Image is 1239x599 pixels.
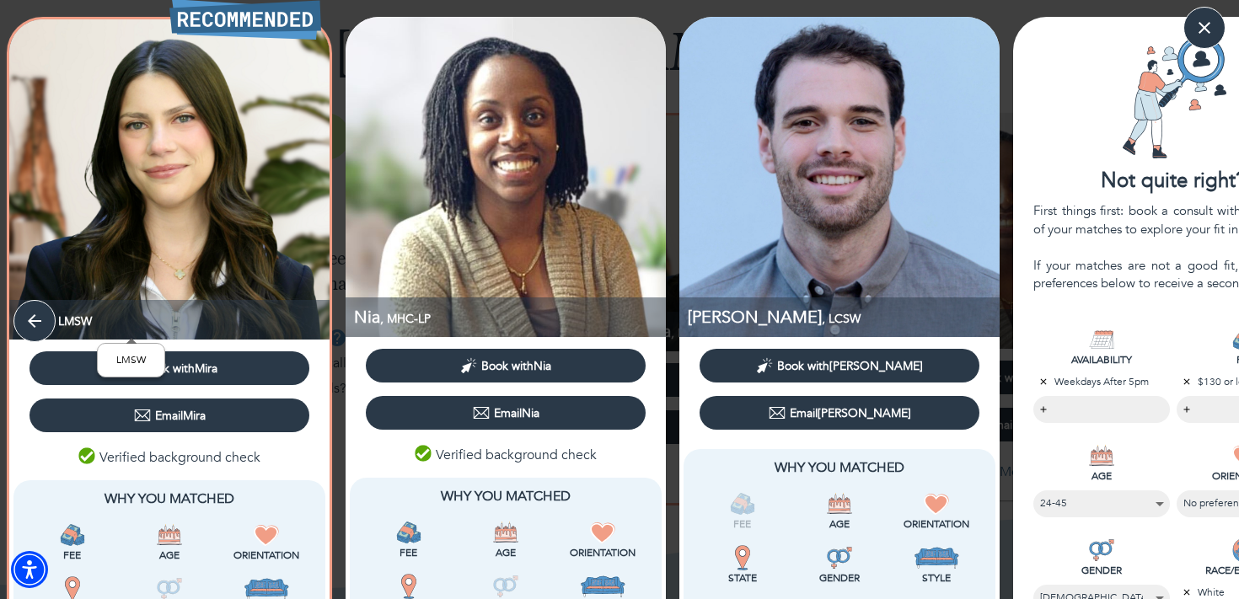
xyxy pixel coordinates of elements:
img: Style [914,545,960,570]
span: Book with [PERSON_NAME] [777,358,923,374]
p: Age [460,545,550,560]
img: Age [157,522,182,548]
p: Orientation [892,516,982,532]
p: GENDER [1033,563,1170,578]
p: Why You Matched [363,486,648,506]
p: Why You Matched [697,457,982,478]
p: State [697,570,787,586]
img: Fee [396,520,421,545]
p: Gender [794,570,884,586]
img: GENDER [1089,537,1114,563]
span: Book with Mira [142,361,217,377]
p: Weekdays After 5pm [1033,374,1170,389]
p: Age [124,548,214,563]
img: Card icon [1110,34,1236,160]
button: Book withMira [29,351,309,385]
img: Age [827,491,852,516]
p: AVAILABILITY [1033,352,1170,367]
button: EmailNia [366,396,646,430]
p: Mira [18,308,330,331]
div: This provider is licensed to work in your state. [697,545,787,586]
p: Verified background check [78,447,260,468]
img: Orientation [590,520,615,545]
img: State [396,574,421,599]
div: Email [PERSON_NAME] [769,404,911,421]
p: Style [892,570,982,586]
button: EmailMira [29,398,309,432]
p: MHC-LP [354,306,666,329]
p: Why You Matched [27,489,312,509]
p: Fee [697,516,787,532]
div: Email Mira [134,407,206,424]
button: Email[PERSON_NAME] [700,396,979,430]
img: Orientation [924,491,949,516]
p: Age [794,516,884,532]
span: , LMSW [51,313,92,329]
span: , MHC-LP [380,311,431,327]
p: Orientation [558,545,648,560]
p: Orientation [222,548,312,563]
p: AGE [1033,468,1170,484]
div: LMSW [97,343,165,377]
button: Book withNia [366,349,646,382]
div: Accessibility Menu [11,551,48,588]
p: Fee [27,548,117,563]
p: Verified background check [415,445,597,465]
p: LCSW [688,306,1000,329]
img: AGE [1089,443,1114,468]
button: Book with[PERSON_NAME] [700,349,979,382]
p: Fee [363,545,453,560]
img: Gender [827,545,852,570]
img: Orientation [254,522,279,548]
span: , LCSW [822,311,861,327]
div: Email Nia [473,404,539,421]
img: State [730,545,755,570]
img: Fee [60,522,85,548]
img: Mira Fink profile [9,19,330,340]
img: Gender [493,574,518,599]
img: Nia Millington profile [346,17,666,337]
img: Age [493,520,518,545]
img: AVAILABILITY [1089,327,1114,352]
img: Fee [730,491,755,516]
img: Jake Dann-Soury profile [679,17,1000,337]
img: Style [580,574,626,599]
span: Book with Nia [481,358,551,374]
